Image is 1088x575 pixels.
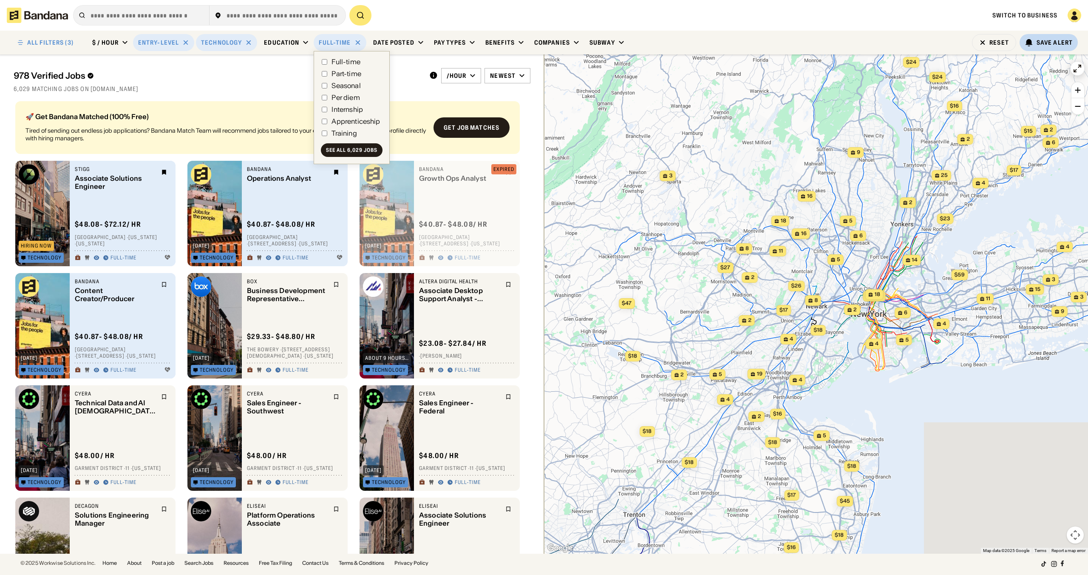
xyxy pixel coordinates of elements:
[110,367,136,374] div: Full-time
[331,118,380,125] div: Apprenticeship
[283,479,309,486] div: Full-time
[986,295,990,302] span: 11
[1052,276,1055,283] span: 3
[21,468,37,473] div: [DATE]
[283,367,309,374] div: Full-time
[25,127,427,142] div: Tired of sending out endless job applications? Bandana Match Team will recommend jobs tailored to...
[669,172,672,179] span: 3
[485,39,515,46] div: Benefits
[19,389,39,409] img: Cyera logo
[363,276,383,297] img: Altera Digital Health logo
[758,413,761,420] span: 2
[283,255,309,262] div: Full-time
[372,480,406,485] div: Technology
[906,59,916,65] span: $24
[905,336,909,344] span: 5
[941,172,948,179] span: 25
[859,232,863,239] span: 6
[7,8,68,23] img: Bandana logotype
[419,451,459,460] div: $ 48.00 / hr
[27,40,74,46] div: ALL FILTERS (3)
[719,371,722,378] span: 5
[302,561,329,566] a: Contact Us
[193,468,210,473] div: [DATE]
[110,479,136,486] div: Full-time
[455,367,481,374] div: Full-time
[247,287,328,303] div: Business Development Representative ([US_STATE], [GEOGRAPHIC_DATA])
[801,230,807,237] span: 16
[490,72,516,80] div: Newest
[365,468,382,473] div: [DATE]
[138,39,179,46] div: Entry-Level
[992,11,1057,19] a: Switch to Business
[745,245,749,252] span: 8
[546,543,574,554] a: Open this area in Google Maps (opens a new window)
[419,339,487,348] div: $ 23.08 - $27.84 / hr
[1034,548,1046,553] a: Terms (opens in new tab)
[726,396,730,403] span: 4
[224,561,249,566] a: Resources
[75,220,141,229] div: $ 48.08 - $72.12 / hr
[419,287,500,303] div: Associate Desktop Support Analyst - 4820352007
[835,532,844,538] span: $18
[201,39,242,46] div: Technology
[339,561,384,566] a: Terms & Conditions
[247,399,328,415] div: Sales Engineer - Southwest
[372,367,406,373] div: Technology
[455,479,481,486] div: Full-time
[331,94,360,101] div: Per diem
[940,215,950,222] span: $23
[966,136,970,143] span: 2
[28,480,62,485] div: Technology
[102,561,117,566] a: Home
[622,300,632,306] span: $47
[14,85,530,93] div: 6,029 matching jobs on [DOMAIN_NAME]
[847,463,856,469] span: $18
[788,492,796,498] span: $17
[394,561,428,566] a: Privacy Policy
[419,465,515,472] div: Garment District · 11 · [US_STATE]
[748,317,751,324] span: 2
[184,561,213,566] a: Search Jobs
[75,399,156,415] div: Technical Data and AI [DEMOGRAPHIC_DATA]
[419,399,500,415] div: Sales Engineer - Federal
[247,503,328,510] div: EliseAI
[326,148,377,153] div: See all 6,029 jobs
[331,130,357,137] div: Training
[787,544,796,550] span: $16
[200,480,234,485] div: Technology
[191,276,211,297] img: Box logo
[628,353,637,359] span: $18
[875,291,880,298] span: 18
[75,332,143,341] div: $ 40.87 - $48.08 / hr
[773,410,782,417] span: $16
[955,271,965,278] span: $59
[365,356,409,361] div: about 9 hours ago
[75,174,156,191] div: Associate Solutions Engineer
[247,332,315,341] div: $ 29.33 - $48.80 / hr
[1066,243,1069,250] span: 4
[685,459,694,465] span: $18
[331,82,360,89] div: Seasonal
[757,370,762,378] span: 19
[444,125,499,131] div: Get job matches
[75,465,170,472] div: Garment District · 11 · [US_STATE]
[14,98,530,554] div: grid
[191,389,211,409] img: Cyera logo
[643,428,652,434] span: $18
[110,255,136,262] div: Full-time
[493,167,514,172] div: EXPIRED
[534,39,570,46] div: Companies
[983,548,1029,553] span: Map data ©2025 Google
[319,39,351,46] div: Full-time
[823,432,826,439] span: 5
[909,199,912,206] span: 2
[191,501,211,521] img: EliseAI logo
[1051,548,1085,553] a: Report a map error
[768,439,777,445] span: $18
[28,367,62,373] div: Technology
[943,320,946,327] span: 4
[75,234,170,247] div: [GEOGRAPHIC_DATA] · [US_STATE] · [US_STATE]
[1067,527,1084,544] button: Map camera controls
